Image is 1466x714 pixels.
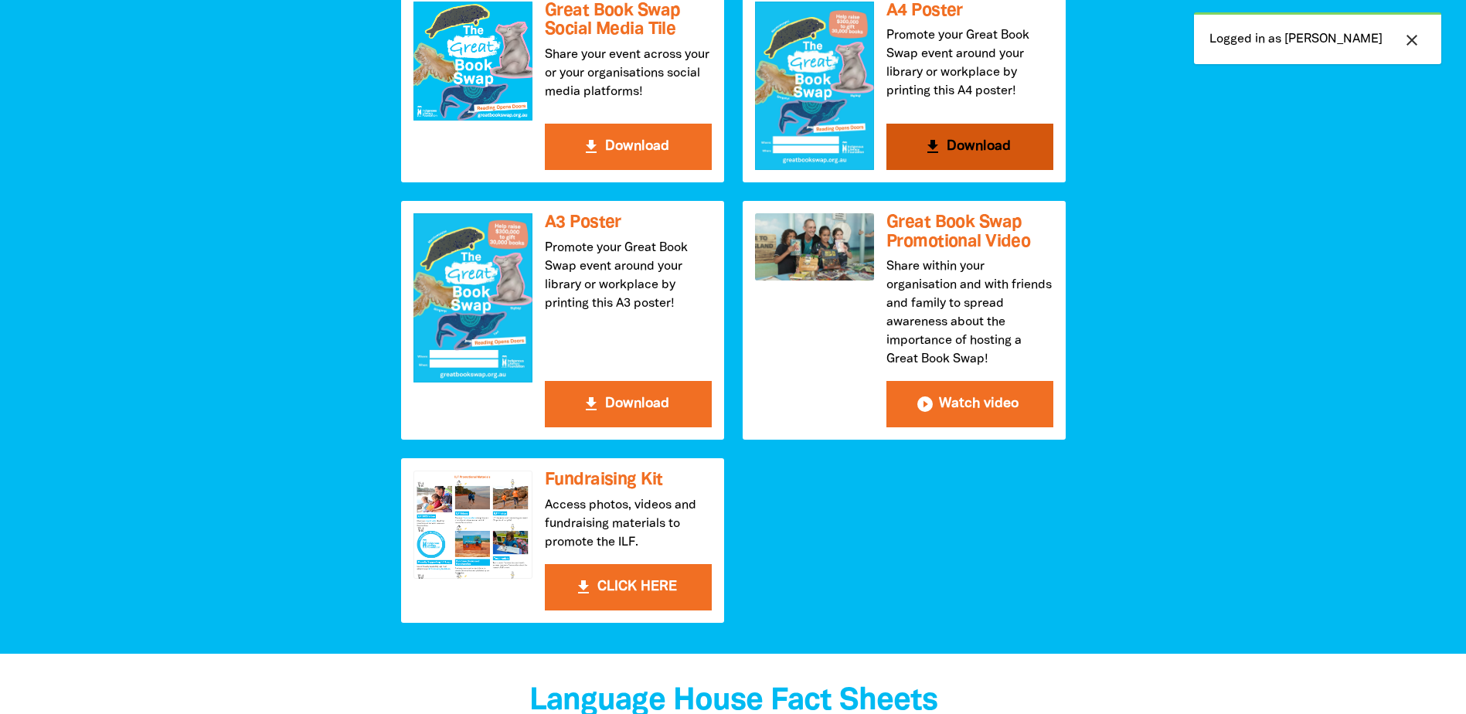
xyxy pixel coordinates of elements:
h3: Great Book Swap Social Media Tile [545,2,712,39]
img: Great Book Swap Social Media Tile [413,2,532,121]
i: get_app [582,395,600,413]
i: close [1403,31,1421,49]
img: A4 Poster [755,2,874,170]
button: get_app CLICK HERE [545,564,712,610]
div: Logged in as [PERSON_NAME] [1194,12,1441,64]
button: get_app Download [886,124,1053,170]
i: get_app [923,138,942,156]
button: close [1398,30,1426,50]
button: get_app Download [545,381,712,427]
img: A3 Poster [413,213,532,382]
button: get_app Download [545,124,712,170]
i: get_app [574,578,593,597]
h3: Great Book Swap Promotional Video [886,213,1053,251]
h3: A4 Poster [886,2,1053,21]
button: play_circle_filled Watch video [886,381,1053,427]
i: play_circle_filled [916,395,934,413]
h3: A3 Poster [545,213,712,233]
h3: Fundraising Kit [545,471,712,490]
i: get_app [582,138,600,156]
